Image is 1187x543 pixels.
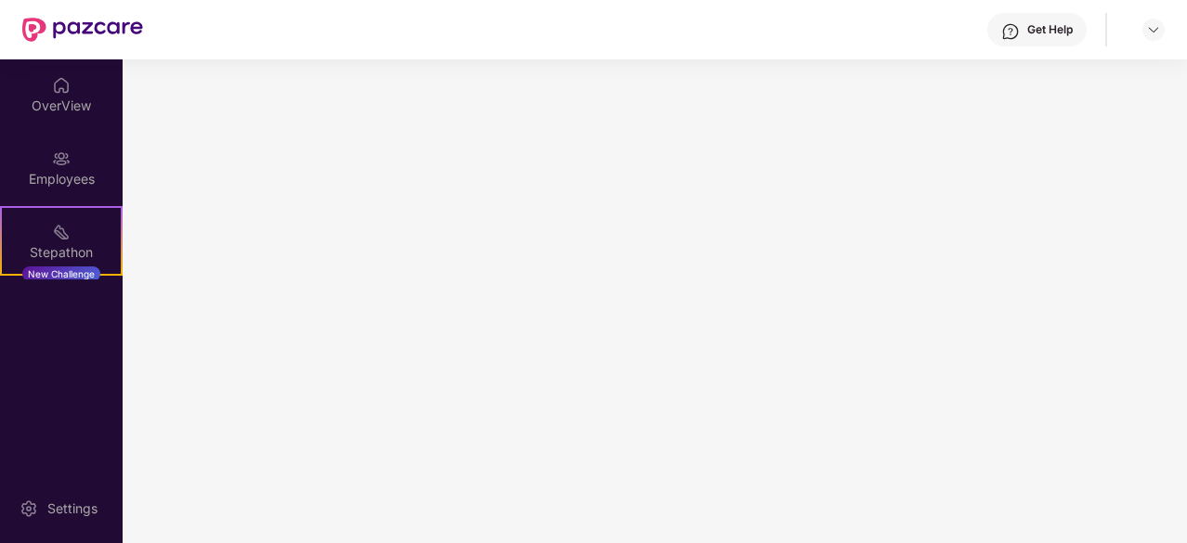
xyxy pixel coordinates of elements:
[2,243,121,262] div: Stepathon
[22,266,100,281] div: New Challenge
[52,76,71,95] img: svg+xml;base64,PHN2ZyBpZD0iSG9tZSIgeG1sbnM9Imh0dHA6Ly93d3cudzMub3JnLzIwMDAvc3ZnIiB3aWR0aD0iMjAiIG...
[20,499,38,518] img: svg+xml;base64,PHN2ZyBpZD0iU2V0dGluZy0yMHgyMCIgeG1sbnM9Imh0dHA6Ly93d3cudzMub3JnLzIwMDAvc3ZnIiB3aW...
[42,499,103,518] div: Settings
[1146,22,1161,37] img: svg+xml;base64,PHN2ZyBpZD0iRHJvcGRvd24tMzJ4MzIiIHhtbG5zPSJodHRwOi8vd3d3LnczLm9yZy8yMDAwL3N2ZyIgd2...
[52,149,71,168] img: svg+xml;base64,PHN2ZyBpZD0iRW1wbG95ZWVzIiB4bWxucz0iaHR0cDovL3d3dy53My5vcmcvMjAwMC9zdmciIHdpZHRoPS...
[52,223,71,241] img: svg+xml;base64,PHN2ZyB4bWxucz0iaHR0cDovL3d3dy53My5vcmcvMjAwMC9zdmciIHdpZHRoPSIyMSIgaGVpZ2h0PSIyMC...
[22,18,143,42] img: New Pazcare Logo
[1027,22,1073,37] div: Get Help
[1001,22,1020,41] img: svg+xml;base64,PHN2ZyBpZD0iSGVscC0zMngzMiIgeG1sbnM9Imh0dHA6Ly93d3cudzMub3JnLzIwMDAvc3ZnIiB3aWR0aD...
